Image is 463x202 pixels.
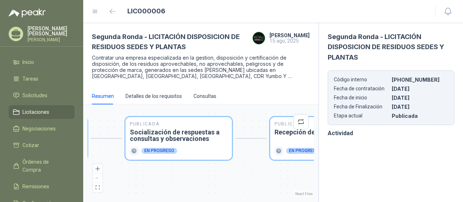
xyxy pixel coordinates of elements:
p: [DATE] [392,95,448,101]
p: Código interno [334,77,390,83]
p: Fecha de Finalización [334,104,390,110]
div: Resumen [92,92,114,100]
a: Remisiones [9,180,75,193]
p: [DATE] [392,86,448,92]
a: Licitaciones [9,105,75,119]
h3: Segunda Ronda - LICITACIÓN DISPOSICION DE RESIDUOS SEDES Y PLANTAS [328,32,454,63]
span: Remisiones [22,182,49,190]
a: Negociaciones [9,122,75,136]
h3: Segunda Ronda - LICITACIÓN DISPOSICION DE RESIDUOS SEDES Y PLANTAS [92,32,252,52]
p: Contratar una empresa especializada en la gestion, disposición y certificación de disposición, de... [92,55,310,79]
a: Cotizar [9,138,75,152]
span: Órdenes de Compra [22,158,68,174]
span: Tareas [22,75,38,83]
p: Etapa actual [334,113,390,119]
button: retweet [293,114,309,129]
p: [DATE] [392,104,448,110]
a: Solicitudes [9,89,75,102]
div: PublicadaSocialización de respuestas a consultas y observacionesEn progreso [126,117,232,160]
span: Cotizar [22,141,39,149]
span: Solicitudes [22,91,47,99]
p: 15 ago, 2025 [269,38,310,44]
a: React Flow attribution [295,192,313,196]
h4: [PERSON_NAME] [269,33,310,38]
p: [PHONE_NUMBER] [392,77,448,83]
img: Logo peakr [9,9,46,17]
p: [PERSON_NAME] [27,38,75,42]
div: PublicadaRecepción de ofertasEn progreso [270,117,377,160]
p: [PERSON_NAME] [PERSON_NAME] [27,26,75,36]
div: Detalles de los requisitos [126,92,182,100]
p: Publicada [275,121,372,126]
div: En progreso [141,148,177,154]
a: Inicio [9,55,75,69]
div: Consultas [194,92,216,100]
h3: Actividad [328,129,454,138]
span: Inicio [22,58,34,66]
span: Licitaciones [22,108,49,116]
p: Fecha de inicio [334,95,390,101]
button: zoom out [93,173,102,183]
img: Company Logo [253,32,265,44]
p: Fecha de contratación [334,86,390,92]
h3: Recepción de ofertas [275,129,372,136]
div: En progreso [286,148,322,154]
h1: LIC000006 [127,6,165,16]
div: React Flow controls [93,164,102,192]
button: fit view [93,183,102,192]
p: Publicada [130,121,228,126]
button: zoom in [93,164,102,173]
h3: Socialización de respuestas a consultas y observaciones [130,129,228,142]
span: Negociaciones [22,125,56,133]
a: Tareas [9,72,75,86]
p: Publicada [392,113,448,119]
a: Órdenes de Compra [9,155,75,177]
